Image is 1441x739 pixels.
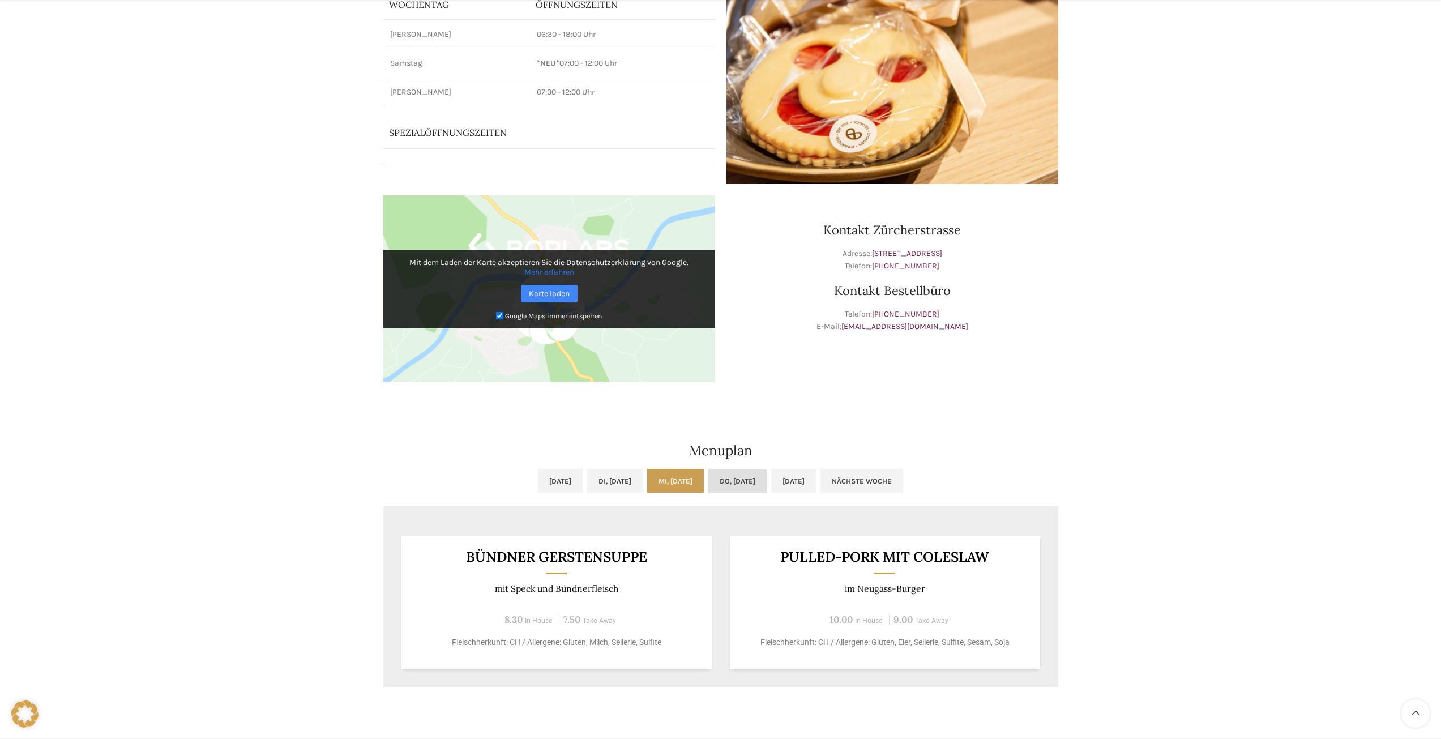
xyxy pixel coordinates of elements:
[537,87,708,98] p: 07:30 - 12:00 Uhr
[525,617,553,625] span: In-House
[915,617,948,625] span: Take-Away
[726,284,1058,297] h3: Kontakt Bestellbüro
[893,613,913,626] span: 9.00
[841,322,968,331] a: [EMAIL_ADDRESS][DOMAIN_NAME]
[537,29,708,40] p: 06:30 - 18:00 Uhr
[496,312,503,319] input: Google Maps immer entsperren
[389,126,678,139] p: Spezialöffnungszeiten
[726,224,1058,236] h3: Kontakt Zürcherstrasse
[872,309,939,319] a: [PHONE_NUMBER]
[743,583,1026,594] p: im Neugass-Burger
[383,195,715,382] img: Google Maps
[390,29,524,40] p: [PERSON_NAME]
[524,267,574,277] a: Mehr erfahren
[415,637,698,648] p: Fleischherkunft: CH / Allergene: Gluten, Milch, Sellerie, Sulfite
[743,637,1026,648] p: Fleischherkunft: CH / Allergene: Gluten, Eier, Sellerie, Sulfite, Sesam, Soja
[390,58,524,69] p: Samstag
[505,311,602,319] small: Google Maps immer entsperren
[583,617,616,625] span: Take-Away
[820,469,903,493] a: Nächste Woche
[391,258,707,277] p: Mit dem Laden der Karte akzeptieren Sie die Datenschutzerklärung von Google.
[383,444,1058,458] h2: Menuplan
[726,247,1058,273] p: Adresse: Telefon:
[829,613,853,626] span: 10.00
[855,617,883,625] span: In-House
[537,58,708,69] p: 07:00 - 12:00 Uhr
[726,308,1058,334] p: Telefon: E-Mail:
[504,613,523,626] span: 8.30
[563,613,580,626] span: 7.50
[708,469,767,493] a: Do, [DATE]
[415,583,698,594] p: mit Speck und Bündnerfleisch
[1401,699,1430,728] a: Scroll to top button
[743,550,1026,564] h3: Pulled-Pork mit Coleslaw
[872,249,942,258] a: [STREET_ADDRESS]
[647,469,704,493] a: Mi, [DATE]
[521,285,578,302] a: Karte laden
[538,469,583,493] a: [DATE]
[390,87,524,98] p: [PERSON_NAME]
[587,469,643,493] a: Di, [DATE]
[872,261,939,271] a: [PHONE_NUMBER]
[415,550,698,564] h3: Bündner Gerstensuppe
[771,469,816,493] a: [DATE]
